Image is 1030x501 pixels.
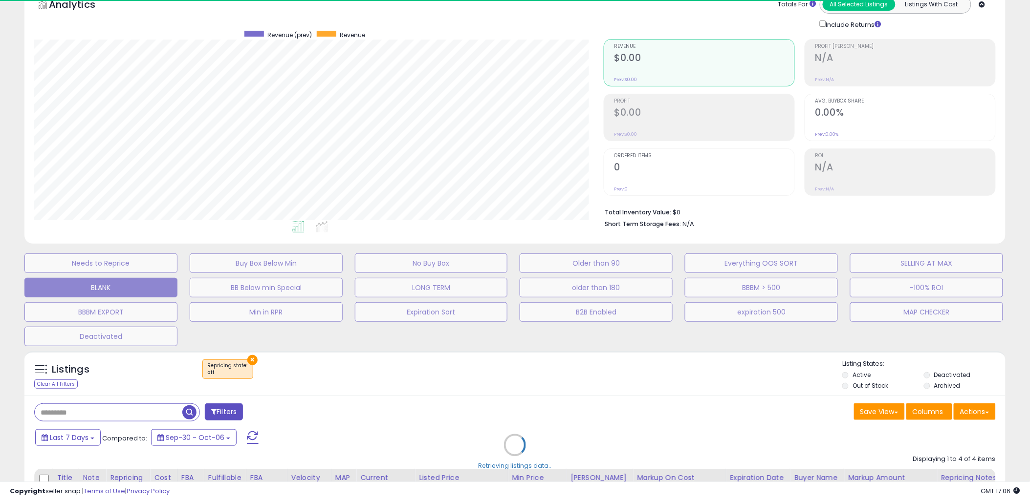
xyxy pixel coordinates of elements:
[815,52,995,65] h2: N/A
[614,107,794,120] h2: $0.00
[815,77,834,83] small: Prev: N/A
[614,153,794,159] span: Ordered Items
[520,302,673,322] button: B2B Enabled
[605,206,988,217] li: $0
[190,278,343,297] button: BB Below min Special
[355,278,508,297] button: LONG TERM
[190,253,343,273] button: Buy Box Below Min
[815,99,995,104] span: Avg. Buybox Share
[24,327,177,346] button: Deactivated
[815,107,995,120] h2: 0.00%
[10,487,170,496] div: seller snap | |
[479,462,552,471] div: Retrieving listings data..
[683,219,695,229] span: N/A
[355,302,508,322] button: Expiration Sort
[605,208,672,216] b: Total Inventory Value:
[815,186,834,192] small: Prev: N/A
[614,77,637,83] small: Prev: $0.00
[685,278,838,297] button: BBBM > 500
[614,52,794,65] h2: $0.00
[815,131,839,137] small: Prev: 0.00%
[340,31,365,39] span: Revenue
[815,153,995,159] span: ROI
[24,278,177,297] button: BLANK
[355,253,508,273] button: No Buy Box
[190,302,343,322] button: Min in RPR
[850,302,1003,322] button: MAP CHECKER
[614,186,628,192] small: Prev: 0
[685,253,838,273] button: Everything OOS SORT
[267,31,312,39] span: Revenue (prev)
[614,99,794,104] span: Profit
[24,302,177,322] button: BBBM EXPORT
[24,253,177,273] button: Needs to Reprice
[812,19,893,29] div: Include Returns
[850,278,1003,297] button: -100% ROI
[605,220,681,228] b: Short Term Storage Fees:
[850,253,1003,273] button: SELLING AT MAX
[10,486,45,496] strong: Copyright
[520,253,673,273] button: Older than 90
[614,131,637,137] small: Prev: $0.00
[815,44,995,49] span: Profit [PERSON_NAME]
[614,44,794,49] span: Revenue
[614,162,794,175] h2: 0
[815,162,995,175] h2: N/A
[685,302,838,322] button: expiration 500
[520,278,673,297] button: older than 180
